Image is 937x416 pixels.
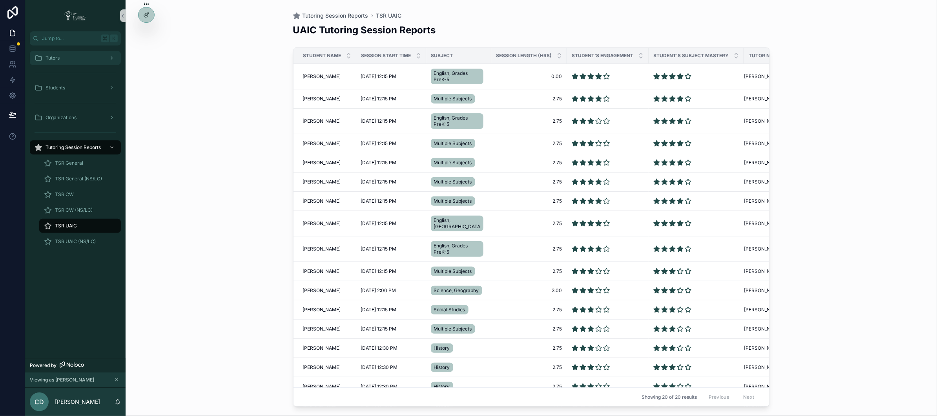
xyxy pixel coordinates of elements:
[496,364,562,371] a: 2.75
[361,364,398,371] span: [DATE] 12:30 PM
[744,140,793,147] a: [PERSON_NAME]
[431,214,487,233] a: English, [GEOGRAPHIC_DATA]
[496,160,562,166] span: 2.75
[39,203,121,217] a: TSR CW (NS/LC)
[303,383,352,390] a: [PERSON_NAME]
[744,160,782,166] span: [PERSON_NAME]
[25,45,126,259] div: scrollable content
[431,361,487,374] a: History
[35,397,44,407] span: CD
[303,268,341,274] span: [PERSON_NAME]
[431,195,487,207] a: Multiple Subjects
[303,198,352,204] a: [PERSON_NAME]
[361,287,421,294] a: [DATE] 2:00 PM
[572,53,634,59] span: Student's Engagement
[434,160,472,166] span: Multiple Subjects
[434,243,480,255] span: English, Grades PreK-5
[744,96,793,102] a: [PERSON_NAME]
[431,176,487,188] a: Multiple Subjects
[303,179,352,185] a: [PERSON_NAME]
[303,364,341,371] span: [PERSON_NAME]
[744,345,782,351] span: [PERSON_NAME]
[744,246,782,252] span: [PERSON_NAME]
[376,12,402,20] a: TSR UAIC
[496,140,562,147] a: 2.75
[361,140,397,147] span: [DATE] 12:15 PM
[744,287,782,294] span: [PERSON_NAME]
[293,12,368,20] a: Tutoring Session Reports
[496,73,562,80] span: 0.00
[434,383,450,390] span: History
[434,364,450,371] span: History
[55,223,77,229] span: TSR UAIC
[744,118,793,124] a: [PERSON_NAME]
[744,73,782,80] span: [PERSON_NAME]
[434,287,479,294] span: Science, Geography
[361,383,421,390] a: [DATE] 12:30 PM
[361,118,397,124] span: [DATE] 12:15 PM
[431,112,487,131] a: English, Grades PreK-5
[744,118,782,124] span: [PERSON_NAME]
[361,198,397,204] span: [DATE] 12:15 PM
[303,246,341,252] span: [PERSON_NAME]
[361,198,421,204] a: [DATE] 12:15 PM
[303,160,341,166] span: [PERSON_NAME]
[303,345,352,351] a: [PERSON_NAME]
[496,268,562,274] span: 2.75
[303,383,341,390] span: [PERSON_NAME]
[303,287,352,294] a: [PERSON_NAME]
[361,179,397,185] span: [DATE] 12:15 PM
[361,268,397,274] span: [DATE] 12:15 PM
[30,362,57,369] span: Powered by
[303,96,341,102] span: [PERSON_NAME]
[744,326,793,332] a: [PERSON_NAME]
[361,160,421,166] a: [DATE] 12:15 PM
[744,364,782,371] span: [PERSON_NAME]
[303,118,341,124] span: [PERSON_NAME]
[30,81,121,95] a: Students
[496,246,562,252] a: 2.75
[496,220,562,227] a: 2.75
[744,179,793,185] a: [PERSON_NAME]
[744,220,782,227] span: [PERSON_NAME]
[496,179,562,185] a: 2.75
[496,326,562,332] span: 2.75
[361,307,421,313] a: [DATE] 12:15 PM
[431,53,453,59] span: Subject
[361,53,411,59] span: Session Start Time
[744,198,793,204] a: [PERSON_NAME]
[361,179,421,185] a: [DATE] 12:15 PM
[431,137,487,150] a: Multiple Subjects
[496,345,562,351] span: 2.75
[55,207,93,213] span: TSR CW (NS/LC)
[744,160,793,166] a: [PERSON_NAME]
[303,268,352,274] a: [PERSON_NAME]
[361,345,421,351] a: [DATE] 12:30 PM
[361,96,397,102] span: [DATE] 12:15 PM
[361,96,421,102] a: [DATE] 12:15 PM
[744,364,793,371] a: [PERSON_NAME]
[496,287,562,294] a: 3.00
[30,51,121,65] a: Tutors
[496,383,562,390] a: 2.75
[55,191,74,198] span: TSR CW
[434,70,480,83] span: English, Grades PreK-5
[431,240,487,258] a: English, Grades PreK-5
[55,398,100,406] p: [PERSON_NAME]
[39,234,121,249] a: TSR UAIC (NS/LC)
[431,284,487,297] a: Science, Geography
[361,326,421,332] a: [DATE] 12:15 PM
[434,326,472,332] span: Multiple Subjects
[303,140,341,147] span: [PERSON_NAME]
[303,326,341,332] span: [PERSON_NAME]
[744,220,793,227] a: [PERSON_NAME]
[434,140,472,147] span: Multiple Subjects
[431,156,487,169] a: Multiple Subjects
[431,303,487,316] a: Social Studies
[496,118,562,124] span: 2.75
